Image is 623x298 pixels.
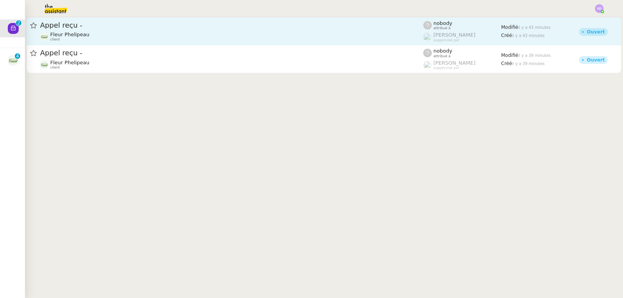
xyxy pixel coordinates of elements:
[423,61,432,69] img: users%2FyQfMwtYgTqhRP2YHWHmG2s2LYaD3%2Favatar%2Fprofile-pic.png
[501,25,518,30] span: Modifié
[587,30,605,34] div: Ouvert
[40,60,423,70] app-user-detailed-label: client
[518,25,551,30] span: il y a 43 minutes
[40,32,423,42] app-user-detailed-label: client
[587,58,605,62] div: Ouvert
[423,32,501,42] app-user-label: suppervisé par
[433,48,452,54] span: nobody
[50,60,90,65] span: Fleur Phelipeau
[50,32,90,37] span: Fleur Phelipeau
[433,38,459,42] span: suppervisé par
[433,32,475,38] span: [PERSON_NAME]
[512,34,545,38] span: il y a 43 minutes
[433,54,451,58] span: attribué à
[423,48,501,58] app-user-label: attribué à
[50,37,60,42] span: client
[512,62,545,66] span: il y a 39 minutes
[15,53,20,59] nz-badge-sup: 4
[16,20,21,26] nz-badge-sup: 2
[423,33,432,41] img: users%2FyQfMwtYgTqhRP2YHWHmG2s2LYaD3%2Favatar%2Fprofile-pic.png
[433,26,451,30] span: attribué à
[40,22,423,29] span: Appel reçu -
[40,32,49,41] img: 7f9b6497-4ade-4d5b-ae17-2cbe23708554
[433,60,475,66] span: [PERSON_NAME]
[40,60,49,69] img: 7f9b6497-4ade-4d5b-ae17-2cbe23708554
[17,20,20,27] p: 2
[518,53,551,58] span: il y a 39 minutes
[501,33,512,38] span: Créé
[433,66,459,70] span: suppervisé par
[501,61,512,66] span: Créé
[8,55,19,66] img: 7f9b6497-4ade-4d5b-ae17-2cbe23708554
[595,4,604,13] img: svg
[433,20,452,26] span: nobody
[16,53,19,60] p: 4
[423,60,501,70] app-user-label: suppervisé par
[423,20,501,30] app-user-label: attribué à
[50,65,60,70] span: client
[40,49,423,56] span: Appel reçu -
[501,53,518,58] span: Modifié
